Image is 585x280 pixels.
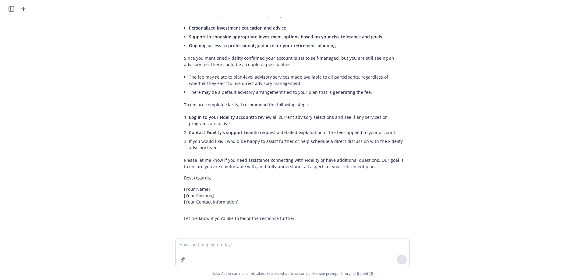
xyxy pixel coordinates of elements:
[184,157,406,170] p: Please let me know if you need assistance connecting with Fidelity or have additional questions. ...
[189,113,406,128] li: to review all current advisory selections and see if any services or programs are active.
[184,186,406,205] p: [Your Name] [Your Position] [Your Contact Information]
[184,55,406,68] p: Since you mentioned Fidelity confirmed your account is set to self-managed, but you are still see...
[189,137,406,152] li: If you would like, I would be happy to assist further or help schedule a direct discussion with t...
[189,34,382,40] span: Support in choosing appropriate investment options based on your risk tolerance and goals
[189,114,253,120] span: Log in to your Fidelity account
[189,73,406,88] li: The fee may relate to plan-level advisory services made available to all participants, regardless...
[189,128,406,137] li: to request a detailed explanation of the fees applied to your account.
[369,271,374,276] a: TR
[184,101,406,108] p: To ensure complete clarity, I recommend the following steps:
[189,25,286,31] span: Personalized investment education and advice
[211,267,374,280] span: Nova Assist can make mistakes. Explore what Nova can do: Browse prompt library for and
[184,215,406,222] p: Let me know if you’d like to tailor the response further.
[189,43,336,48] span: Ongoing access to professional guidance for your retirement planning
[189,129,255,135] span: Contact Fidelity’s support team
[184,175,406,181] p: Best regards,
[189,88,406,97] li: There may be a default advisory arrangement tied to your plan that is generating the fee.
[357,271,361,276] a: BI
